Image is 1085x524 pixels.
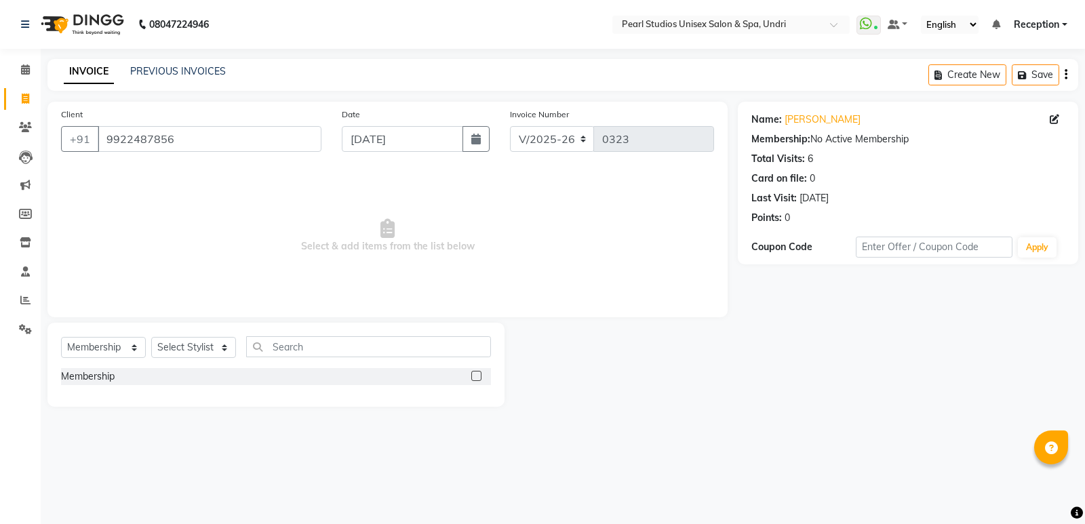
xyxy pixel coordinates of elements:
div: Membership [61,369,115,384]
div: Membership: [751,132,810,146]
button: +91 [61,126,99,152]
button: Create New [928,64,1006,85]
input: Search by Name/Mobile/Email/Code [98,126,321,152]
label: Client [61,108,83,121]
a: INVOICE [64,60,114,84]
span: Reception [1014,18,1059,32]
div: Total Visits: [751,152,805,166]
img: logo [35,5,127,43]
iframe: chat widget [1028,470,1071,510]
div: Card on file: [751,172,807,186]
a: [PERSON_NAME] [785,113,861,127]
div: Name: [751,113,782,127]
div: 0 [785,211,790,225]
div: Last Visit: [751,191,797,205]
button: Apply [1018,237,1057,258]
b: 08047224946 [149,5,209,43]
label: Date [342,108,360,121]
input: Search [246,336,491,357]
div: 0 [810,172,815,186]
label: Invoice Number [510,108,569,121]
button: Save [1012,64,1059,85]
span: Select & add items from the list below [61,168,714,304]
input: Enter Offer / Coupon Code [856,237,1012,258]
a: PREVIOUS INVOICES [130,65,226,77]
div: Coupon Code [751,240,856,254]
div: No Active Membership [751,132,1065,146]
div: 6 [808,152,813,166]
div: Points: [751,211,782,225]
div: [DATE] [800,191,829,205]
